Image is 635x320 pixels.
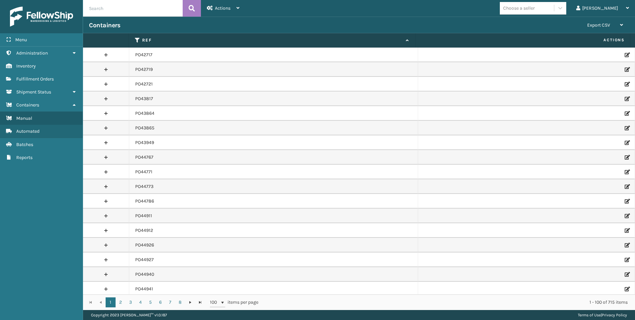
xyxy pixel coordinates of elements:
[188,300,193,305] span: Go to the next page
[16,76,54,82] span: Fulfillment Orders
[135,271,154,278] a: PO44940
[625,272,629,277] i: Edit
[135,242,154,248] a: PO44926
[625,126,629,130] i: Edit
[106,297,116,307] a: 1
[155,297,165,307] a: 6
[135,154,153,161] a: PO44767
[625,82,629,86] i: Edit
[135,198,154,205] a: PO44786
[625,287,629,291] i: Edit
[210,297,258,307] span: items per page
[578,313,601,317] a: Terms of Use
[16,89,51,95] span: Shipment Status
[16,142,33,147] span: Batches
[135,81,153,87] a: PO42721
[135,52,152,58] a: PO42717
[16,50,48,56] span: Administration
[625,155,629,160] i: Edit
[625,53,629,57] i: Edit
[625,96,629,101] i: Edit
[135,169,152,175] a: PO44771
[142,37,403,43] label: Ref
[135,66,153,73] a: PO42719
[135,139,154,146] a: PO43949
[116,297,126,307] a: 2
[625,170,629,174] i: Edit
[175,297,185,307] a: 8
[198,300,203,305] span: Go to the last page
[135,256,154,263] a: PO44927
[215,5,230,11] span: Actions
[625,184,629,189] i: Edit
[16,115,32,121] span: Manual
[135,213,152,219] a: PO44911
[503,5,535,12] div: Choose a seller
[16,102,39,108] span: Containers
[16,128,40,134] span: Automated
[16,63,36,69] span: Inventory
[625,140,629,145] i: Edit
[145,297,155,307] a: 5
[587,22,610,28] span: Export CSV
[578,310,627,320] div: |
[417,35,629,46] span: Actions
[136,297,145,307] a: 4
[89,21,120,29] h3: Containers
[135,286,153,292] a: PO44941
[268,299,628,306] div: 1 - 100 of 715 items
[16,155,33,160] span: Reports
[625,257,629,262] i: Edit
[185,297,195,307] a: Go to the next page
[135,227,153,234] a: PO44912
[195,297,205,307] a: Go to the last page
[210,299,220,306] span: 100
[625,199,629,204] i: Edit
[625,228,629,233] i: Edit
[135,183,153,190] a: PO44773
[15,37,27,43] span: Menu
[135,125,154,131] a: PO43865
[10,7,73,27] img: logo
[126,297,136,307] a: 3
[625,67,629,72] i: Edit
[135,95,153,102] a: PO43817
[625,214,629,218] i: Edit
[625,111,629,116] i: Edit
[165,297,175,307] a: 7
[91,310,167,320] p: Copyright 2023 [PERSON_NAME]™ v 1.0.187
[135,110,154,117] a: PO43864
[625,243,629,247] i: Edit
[602,313,627,317] a: Privacy Policy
